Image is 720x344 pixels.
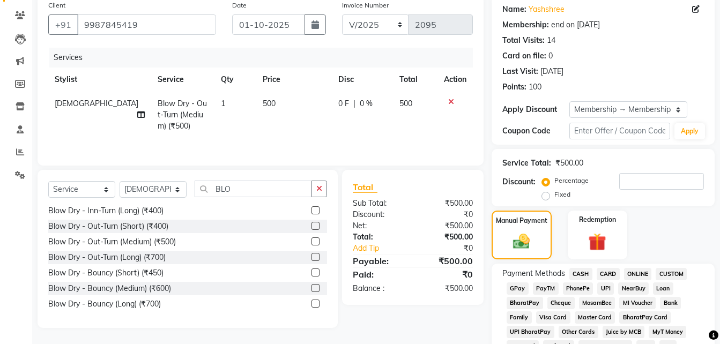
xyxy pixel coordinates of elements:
div: Total Visits: [502,35,545,46]
th: Action [437,68,473,92]
span: MyT Money [649,326,686,338]
span: 0 % [360,98,373,109]
div: Blow Dry - Bouncy (Short) (₹450) [48,267,164,279]
div: ₹500.00 [555,158,583,169]
span: UPI BharatPay [507,326,554,338]
label: Date [232,1,247,10]
div: Blow Dry - Inn-Turn (Long) (₹400) [48,205,164,216]
div: 14 [547,35,555,46]
input: Search by Name/Mobile/Email/Code [77,14,216,35]
label: Client [48,1,65,10]
div: Membership: [502,19,549,31]
div: ₹0 [413,209,481,220]
span: Family [507,311,532,324]
span: Loan [653,282,673,295]
div: ₹500.00 [413,231,481,243]
a: Yashshree [529,4,565,15]
span: Master Card [575,311,615,324]
div: Payable: [345,255,413,267]
span: | [353,98,355,109]
button: +91 [48,14,78,35]
span: MosamBee [579,297,615,309]
div: Points: [502,81,526,93]
span: 500 [399,99,412,108]
label: Redemption [579,215,616,225]
th: Price [256,68,332,92]
div: Blow Dry - Out-Turn (Short) (₹400) [48,221,168,232]
div: ₹0 [413,268,481,281]
span: Total [353,182,377,193]
label: Manual Payment [496,216,547,226]
div: end on [DATE] [551,19,600,31]
div: Discount: [502,176,536,188]
div: ₹500.00 [413,283,481,294]
div: Blow Dry - Bouncy (Medium) (₹600) [48,283,171,294]
div: Net: [345,220,413,231]
th: Service [151,68,214,92]
label: Invoice Number [342,1,389,10]
div: Services [49,48,481,68]
div: ₹0 [424,243,481,254]
img: _gift.svg [583,231,612,253]
span: CASH [569,268,592,280]
div: Coupon Code [502,125,569,137]
th: Disc [332,68,393,92]
div: [DATE] [540,66,563,77]
div: 0 [548,50,553,62]
span: PhonePe [563,282,593,295]
button: Apply [674,123,705,139]
span: UPI [597,282,614,295]
div: Blow Dry - Out-Turn (Long) (₹700) [48,252,166,263]
div: Discount: [345,209,413,220]
div: Blow Dry - Out-Turn (Medium) (₹500) [48,236,176,248]
div: Sub Total: [345,198,413,209]
span: NearBuy [618,282,649,295]
div: 100 [529,81,541,93]
div: Blow Dry - Bouncy (Long) (₹700) [48,298,161,310]
th: Qty [214,68,256,92]
span: CARD [597,268,620,280]
span: 500 [263,99,276,108]
div: Service Total: [502,158,551,169]
span: 1 [221,99,225,108]
th: Stylist [48,68,151,92]
span: CUSTOM [656,268,687,280]
span: Blow Dry - Out-Turn (Medium) (₹500) [158,99,207,131]
div: Last Visit: [502,66,538,77]
img: _cash.svg [508,232,535,251]
span: Juice by MCB [603,326,645,338]
span: Bank [660,297,681,309]
span: GPay [507,282,529,295]
span: Payment Methods [502,268,565,279]
div: ₹500.00 [413,198,481,209]
div: Card on file: [502,50,546,62]
div: Paid: [345,268,413,281]
span: [DEMOGRAPHIC_DATA] [55,99,138,108]
input: Enter Offer / Coupon Code [569,123,670,139]
label: Percentage [554,176,589,185]
div: Balance : [345,283,413,294]
span: Other Cards [559,326,598,338]
span: BharatPay [507,297,543,309]
span: 0 F [338,98,349,109]
div: Name: [502,4,526,15]
span: ONLINE [624,268,652,280]
span: Cheque [547,297,575,309]
span: Visa Card [536,311,570,324]
span: PayTM [533,282,559,295]
div: Apply Discount [502,104,569,115]
div: ₹500.00 [413,255,481,267]
div: ₹500.00 [413,220,481,231]
input: Search or Scan [195,181,312,197]
div: Total: [345,231,413,243]
span: MI Voucher [619,297,656,309]
a: Add Tip [345,243,424,254]
label: Fixed [554,190,570,199]
th: Total [393,68,437,92]
span: BharatPay Card [619,311,671,324]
